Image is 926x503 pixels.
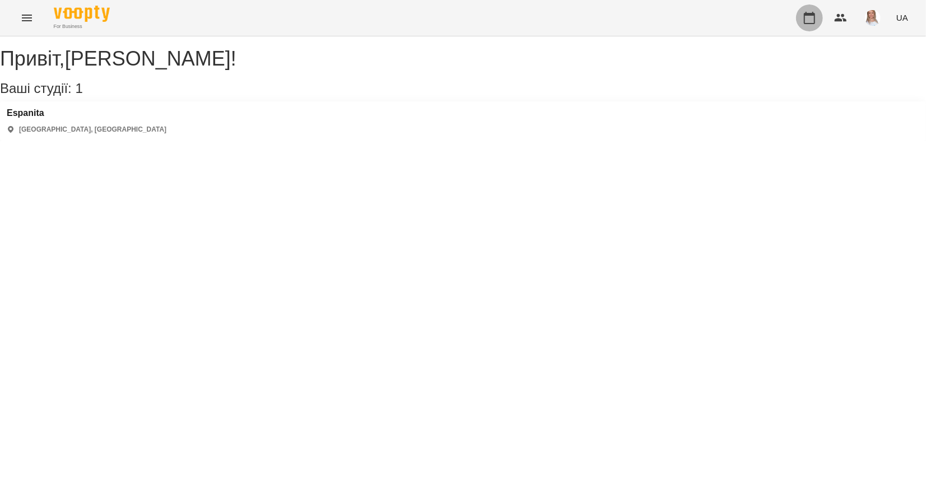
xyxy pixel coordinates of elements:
[865,10,881,26] img: a3864db21cf396e54496f7cceedc0ca3.jpg
[19,125,166,134] p: [GEOGRAPHIC_DATA], [GEOGRAPHIC_DATA]
[892,7,913,28] button: UA
[54,6,110,22] img: Voopty Logo
[13,4,40,31] button: Menu
[75,81,82,96] span: 1
[896,12,908,24] span: UA
[7,108,166,118] a: Espanita
[54,23,110,30] span: For Business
